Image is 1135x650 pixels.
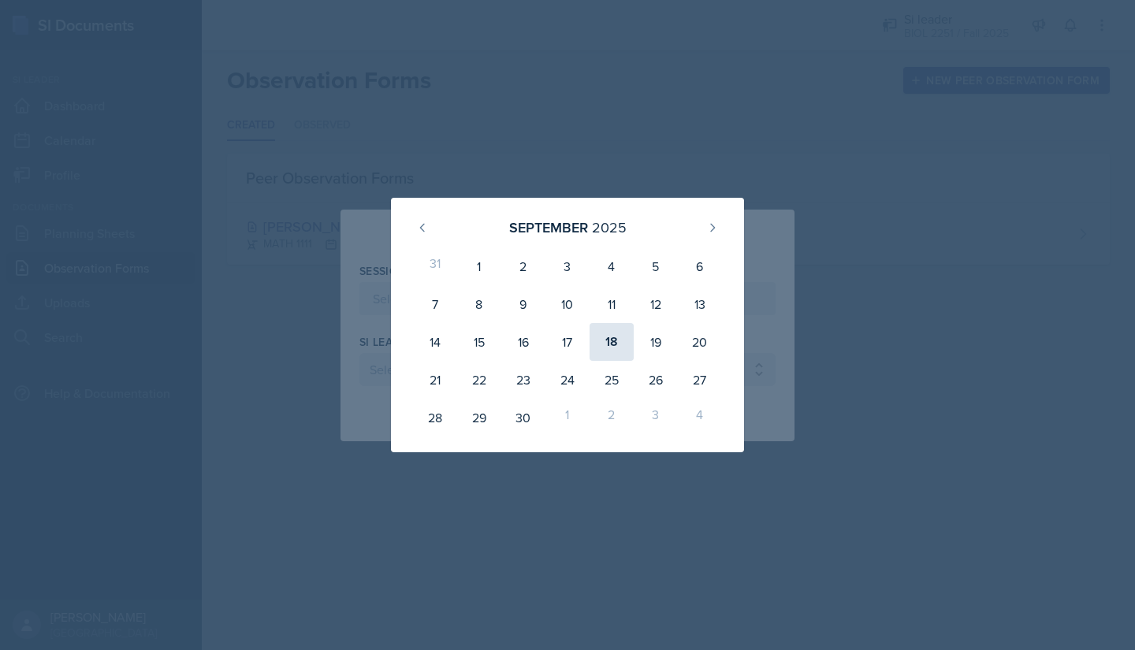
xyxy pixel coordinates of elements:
[634,323,678,361] div: 19
[634,247,678,285] div: 5
[457,399,501,436] div: 29
[413,285,457,323] div: 7
[678,323,722,361] div: 20
[590,247,634,285] div: 4
[501,323,545,361] div: 16
[457,247,501,285] div: 1
[545,285,590,323] div: 10
[678,361,722,399] div: 27
[501,247,545,285] div: 2
[413,361,457,399] div: 21
[634,399,678,436] div: 3
[545,399,590,436] div: 1
[590,285,634,323] div: 11
[678,247,722,285] div: 6
[457,323,501,361] div: 15
[501,285,545,323] div: 9
[545,247,590,285] div: 3
[413,247,457,285] div: 31
[413,323,457,361] div: 14
[413,399,457,436] div: 28
[592,217,627,238] div: 2025
[457,361,501,399] div: 22
[590,361,634,399] div: 25
[634,285,678,323] div: 12
[678,399,722,436] div: 4
[457,285,501,323] div: 8
[590,323,634,361] div: 18
[545,361,590,399] div: 24
[634,361,678,399] div: 26
[590,399,634,436] div: 2
[678,285,722,323] div: 13
[501,399,545,436] div: 30
[545,323,590,361] div: 17
[509,217,588,238] div: September
[501,361,545,399] div: 23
